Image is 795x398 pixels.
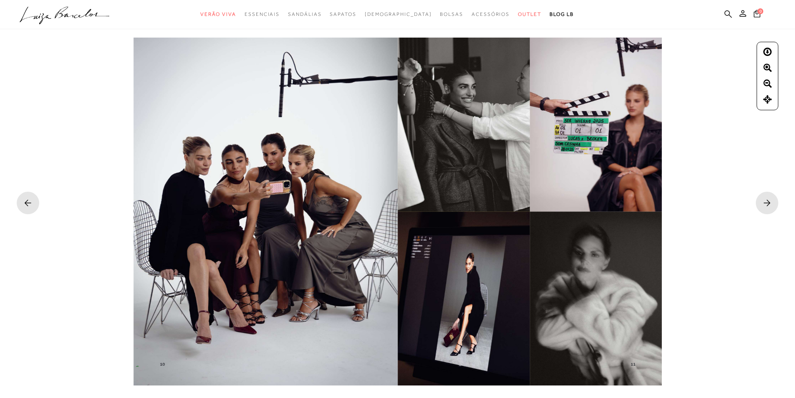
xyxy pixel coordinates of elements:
a: noSubCategoriesText [330,7,356,22]
span: Essenciais [245,11,280,17]
a: noSubCategoriesText [200,7,236,22]
a: noSubCategoriesText [288,7,321,22]
a: noSubCategoriesText [440,7,463,22]
img: Página 9 [134,38,398,385]
a: noSubCategoriesText [245,7,280,22]
span: Sandálias [288,11,321,17]
span: Acessórios [472,11,510,17]
span: Bolsas [440,11,463,17]
span: [DEMOGRAPHIC_DATA] [365,11,432,17]
img: Página 10 [398,38,662,385]
a: noSubCategoriesText [518,7,541,22]
span: 0 [757,8,763,14]
span: BLOG LB [550,11,574,17]
button: 0 [751,9,763,20]
span: Sapatos [330,11,356,17]
a: noSubCategoriesText [472,7,510,22]
span: Outlet [518,11,541,17]
a: BLOG LB [550,7,574,22]
span: Verão Viva [200,11,236,17]
a: noSubCategoriesText [365,7,432,22]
